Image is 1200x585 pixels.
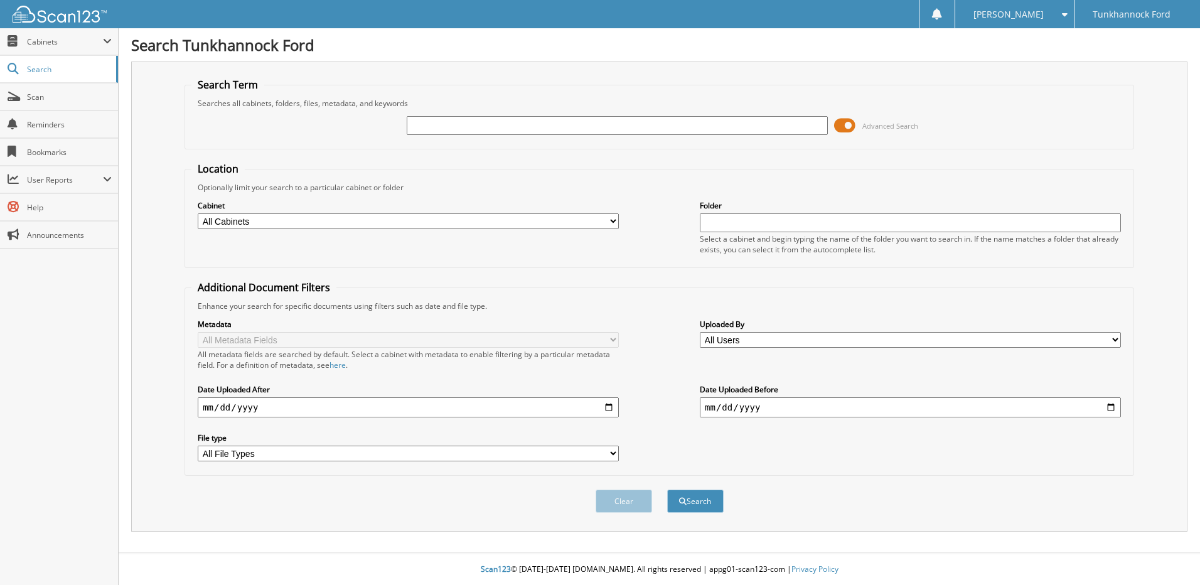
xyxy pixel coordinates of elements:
legend: Location [191,162,245,176]
label: Uploaded By [700,319,1121,330]
div: Optionally limit your search to a particular cabinet or folder [191,182,1127,193]
a: Privacy Policy [791,564,838,574]
span: Scan123 [481,564,511,574]
button: Clear [596,490,652,513]
span: Search [27,64,110,75]
span: Scan [27,92,112,102]
div: Select a cabinet and begin typing the name of the folder you want to search in. If the name match... [700,233,1121,255]
label: Date Uploaded After [198,384,619,395]
div: © [DATE]-[DATE] [DOMAIN_NAME]. All rights reserved | appg01-scan123-com | [119,554,1200,585]
div: Enhance your search for specific documents using filters such as date and file type. [191,301,1127,311]
h1: Search Tunkhannock Ford [131,35,1187,55]
legend: Search Term [191,78,264,92]
iframe: Chat Widget [1137,525,1200,585]
span: User Reports [27,174,103,185]
img: scan123-logo-white.svg [13,6,107,23]
input: start [198,397,619,417]
label: Date Uploaded Before [700,384,1121,395]
span: Cabinets [27,36,103,47]
legend: Additional Document Filters [191,281,336,294]
span: Reminders [27,119,112,130]
label: Folder [700,200,1121,211]
button: Search [667,490,724,513]
span: Announcements [27,230,112,240]
span: Advanced Search [862,121,918,131]
div: Searches all cabinets, folders, files, metadata, and keywords [191,98,1127,109]
div: All metadata fields are searched by default. Select a cabinet with metadata to enable filtering b... [198,349,619,370]
input: end [700,397,1121,417]
label: Cabinet [198,200,619,211]
label: Metadata [198,319,619,330]
span: Tunkhannock Ford [1093,11,1171,18]
span: [PERSON_NAME] [973,11,1044,18]
span: Bookmarks [27,147,112,158]
a: here [329,360,346,370]
label: File type [198,432,619,443]
span: Help [27,202,112,213]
